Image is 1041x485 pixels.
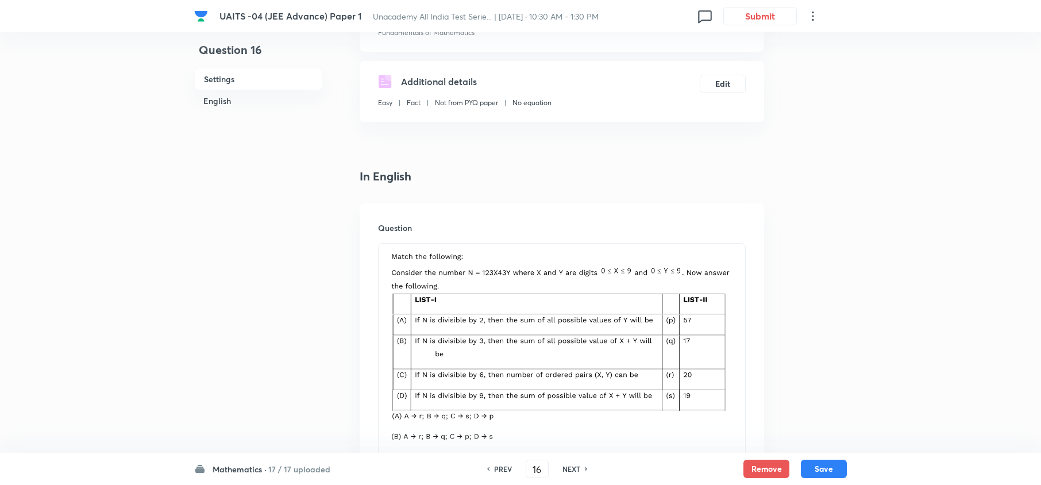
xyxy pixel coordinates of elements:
[194,68,323,90] h6: Settings
[378,222,746,234] h6: Question
[387,251,737,483] img: 29-08-25-12:21:13-PM
[494,464,512,474] h6: PREV
[194,90,323,111] h6: English
[723,7,797,25] button: Submit
[194,9,208,23] img: Company Logo
[213,463,267,475] h6: Mathematics ·
[360,168,764,185] h4: In English
[268,463,330,475] h6: 17 / 17 uploaded
[378,98,392,108] p: Easy
[801,460,847,478] button: Save
[378,28,475,38] p: Fundamentals of Mathematics
[401,75,477,88] h5: Additional details
[373,11,599,22] span: Unacademy All India Test Serie... | [DATE] · 10:30 AM - 1:30 PM
[700,75,746,93] button: Edit
[512,98,552,108] p: No equation
[743,460,789,478] button: Remove
[562,464,580,474] h6: NEXT
[194,9,210,23] a: Company Logo
[378,75,392,88] img: questionDetails.svg
[435,98,498,108] p: Not from PYQ paper
[219,10,361,22] span: UAITS -04 (JEE Advance) Paper 1
[194,41,323,68] h4: Question 16
[407,98,421,108] p: Fact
